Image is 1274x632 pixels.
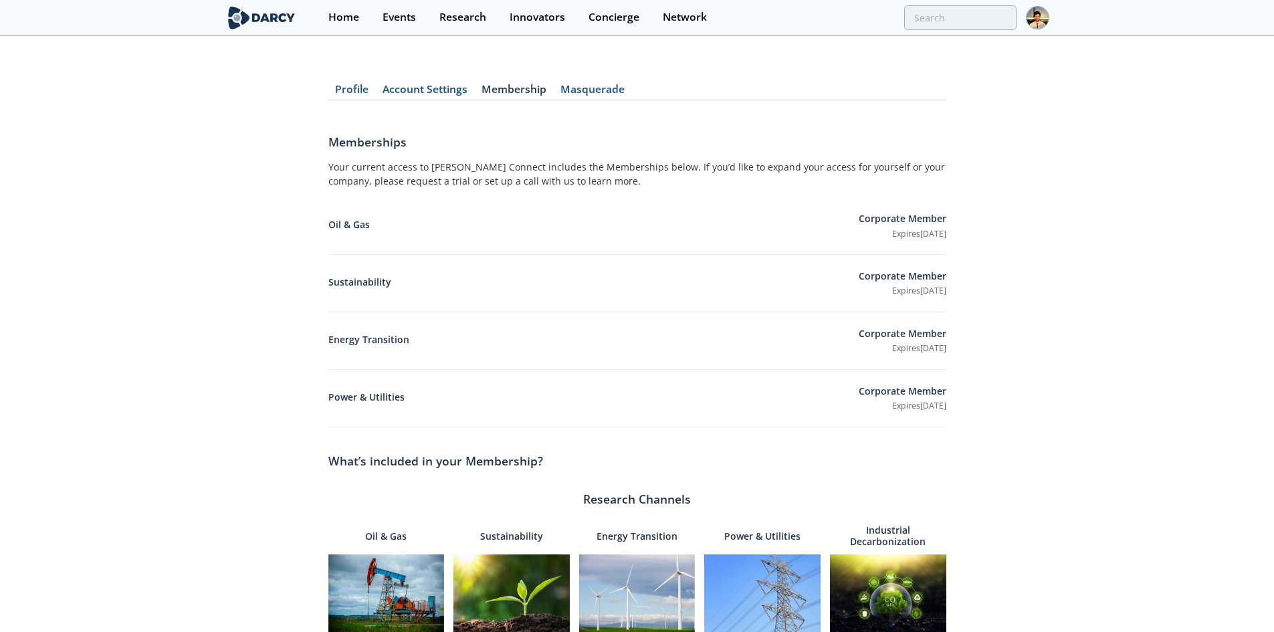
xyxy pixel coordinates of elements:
p: Sustainability [328,275,859,292]
p: Expires [DATE] [859,400,946,412]
div: Innovators [510,12,565,23]
div: Events [383,12,416,23]
a: Membership [475,84,554,100]
p: Expires [DATE] [859,228,946,240]
p: Expires [DATE] [859,342,946,354]
p: Corporate Member [859,211,946,228]
div: Network [663,12,707,23]
img: sustainability-770903ad21d5b8021506027e77cf2c8d.jpg [453,554,570,632]
div: Research Channels [328,490,946,508]
p: Energy Transition [328,332,859,349]
p: Sustainability [480,522,543,550]
p: Oil & Gas [365,522,407,550]
iframe: chat widget [1218,578,1261,619]
img: Profile [1026,6,1049,29]
p: Corporate Member [859,326,946,343]
p: Industrial Decarbonization [830,522,946,550]
a: Masquerade [554,84,632,100]
img: energy-e11202bc638c76e8d54b5a3ddfa9579d.jpg [579,554,696,632]
p: Corporate Member [859,384,946,401]
p: Expires [DATE] [859,285,946,297]
img: logo-wide.svg [225,6,298,29]
img: industrial-decarbonization-299db23ffd2d26ea53b85058e0ea4a31.jpg [830,554,946,632]
div: Home [328,12,359,23]
div: Your current access to [PERSON_NAME] Connect includes the Memberships below. If you’d like to exp... [328,160,946,197]
p: Corporate Member [859,269,946,286]
div: Research [439,12,486,23]
p: Power & Utilities [724,522,801,550]
div: Concierge [589,12,639,23]
a: Profile [328,84,376,100]
p: Power & Utilities [328,390,859,407]
p: Energy Transition [597,522,677,550]
div: What’s included in your Membership? [328,446,946,477]
img: power-0245a545bc4df729e8541453bebf1337.jpg [704,554,821,632]
input: Advanced Search [904,5,1017,30]
a: Account Settings [376,84,475,100]
h1: Memberships [328,133,946,160]
img: oilandgas-64dff166b779d667df70ba2f03b7bb17.jpg [328,554,445,632]
p: Oil & Gas [328,217,859,234]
